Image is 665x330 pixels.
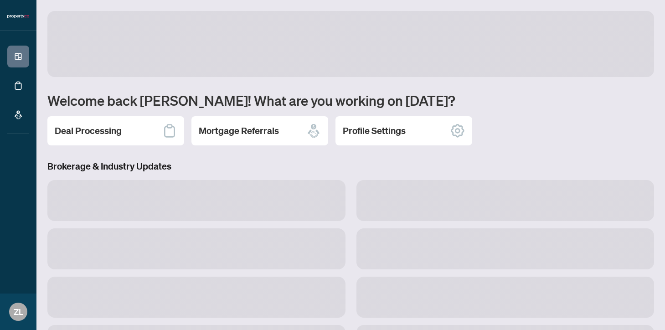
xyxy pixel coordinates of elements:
[199,124,279,137] h2: Mortgage Referrals
[47,92,654,109] h1: Welcome back [PERSON_NAME]! What are you working on [DATE]?
[343,124,406,137] h2: Profile Settings
[14,305,23,318] span: ZL
[47,160,654,173] h3: Brokerage & Industry Updates
[7,14,29,19] img: logo
[55,124,122,137] h2: Deal Processing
